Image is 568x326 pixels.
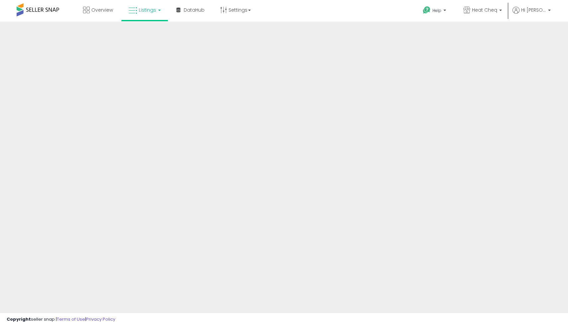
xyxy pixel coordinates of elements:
[91,7,113,13] span: Overview
[184,7,205,13] span: DataHub
[139,7,156,13] span: Listings
[432,8,441,13] span: Help
[513,7,551,22] a: Hi [PERSON_NAME]
[423,6,431,14] i: Get Help
[472,7,497,13] span: Heat Cheq
[521,7,546,13] span: Hi [PERSON_NAME]
[418,1,453,22] a: Help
